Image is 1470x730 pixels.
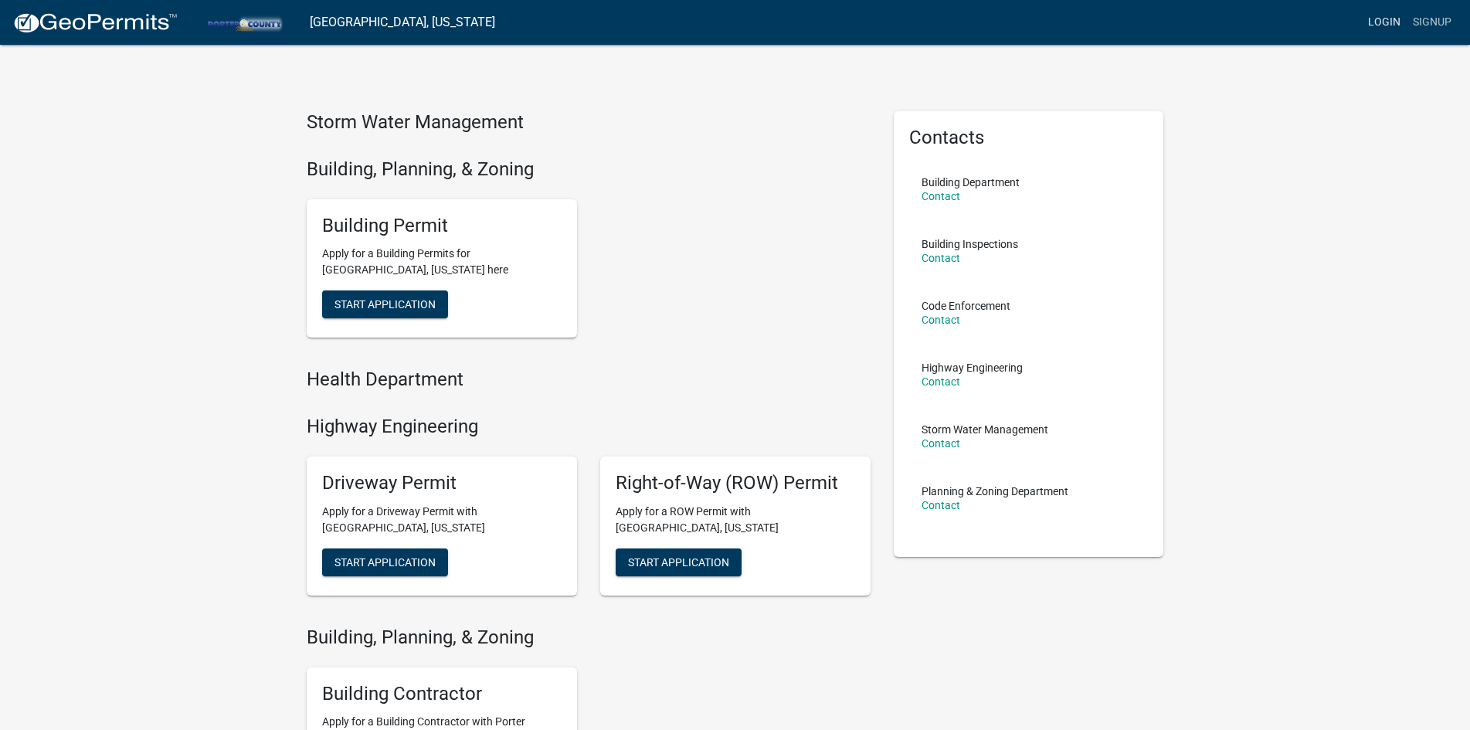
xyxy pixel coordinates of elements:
h5: Contacts [909,127,1149,149]
span: Start Application [628,555,729,568]
a: Contact [922,437,960,450]
p: Apply for a Driveway Permit with [GEOGRAPHIC_DATA], [US_STATE] [322,504,562,536]
h4: Storm Water Management [307,111,871,134]
a: Contact [922,314,960,326]
img: Porter County, Indiana [190,12,297,32]
p: Highway Engineering [922,362,1023,373]
p: Apply for a Building Permits for [GEOGRAPHIC_DATA], [US_STATE] here [322,246,562,278]
button: Start Application [322,548,448,576]
p: Planning & Zoning Department [922,486,1068,497]
button: Start Application [322,290,448,318]
a: Contact [922,190,960,202]
a: Login [1362,8,1407,37]
h4: Building, Planning, & Zoning [307,158,871,181]
a: Contact [922,499,960,511]
h4: Highway Engineering [307,416,871,438]
h5: Right-of-Way (ROW) Permit [616,472,855,494]
p: Building Department [922,177,1020,188]
a: Contact [922,252,960,264]
p: Code Enforcement [922,300,1010,311]
button: Start Application [616,548,742,576]
p: Apply for a ROW Permit with [GEOGRAPHIC_DATA], [US_STATE] [616,504,855,536]
span: Start Application [334,555,436,568]
span: Start Application [334,298,436,311]
h4: Health Department [307,368,871,391]
p: Building Inspections [922,239,1018,250]
p: Storm Water Management [922,424,1048,435]
h5: Building Contractor [322,683,562,705]
a: Signup [1407,8,1458,37]
a: [GEOGRAPHIC_DATA], [US_STATE] [310,9,495,36]
h5: Building Permit [322,215,562,237]
h5: Driveway Permit [322,472,562,494]
a: Contact [922,375,960,388]
h4: Building, Planning, & Zoning [307,626,871,649]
